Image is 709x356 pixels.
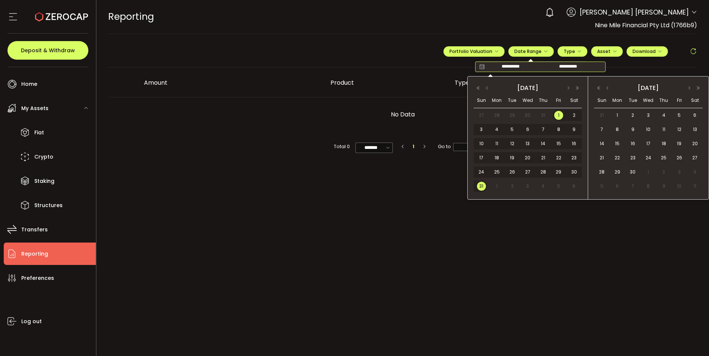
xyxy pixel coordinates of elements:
[474,93,489,108] th: Sun
[449,48,499,54] span: Portfolio Valuation
[595,21,697,29] span: Nine Mile Financial Pty Ltd (1766b9)
[564,48,581,54] span: Type
[690,168,699,177] span: 4
[672,93,687,108] th: Fri
[659,111,668,120] span: 4
[644,182,653,191] span: 8
[492,182,501,191] span: 1
[675,139,684,148] span: 19
[554,182,563,191] span: 5
[508,111,517,120] span: 29
[138,78,325,87] div: Amount
[644,125,653,134] span: 10
[628,139,637,148] span: 16
[477,139,486,148] span: 10
[628,125,637,134] span: 9
[597,125,606,134] span: 7
[613,139,622,148] span: 15
[644,111,653,120] span: 3
[477,182,486,191] span: 31
[659,139,668,148] span: 18
[690,125,699,134] span: 13
[659,182,668,191] span: 9
[34,200,63,211] span: Structures
[21,224,48,235] span: Transfers
[34,127,44,138] span: Fiat
[690,153,699,162] span: 27
[628,182,637,191] span: 7
[554,168,563,177] span: 29
[597,182,606,191] span: 5
[410,143,418,151] li: 1
[325,78,449,87] div: Product
[558,46,587,57] button: Type
[477,125,486,134] span: 3
[492,111,501,120] span: 28
[597,111,606,120] span: 31
[597,139,606,148] span: 14
[690,182,699,191] span: 11
[633,48,662,54] span: Download
[580,7,689,17] span: [PERSON_NAME] [PERSON_NAME]
[567,93,582,108] th: Sat
[539,111,548,120] span: 31
[675,125,684,134] span: 12
[7,41,88,60] button: Deposit & Withdraw
[539,125,548,134] span: 7
[594,93,610,108] th: Sun
[659,125,668,134] span: 11
[613,168,622,177] span: 29
[109,10,154,23] span: Reporting
[534,63,544,71] span: -
[675,153,684,162] span: 26
[570,153,578,162] span: 23
[505,93,520,108] th: Tue
[508,153,517,162] span: 19
[489,93,504,108] th: Mon
[477,111,486,120] span: 27
[627,46,668,57] button: Download
[492,82,563,94] div: [DATE]
[690,111,699,120] span: 6
[613,153,622,162] span: 22
[613,182,622,191] span: 6
[539,139,548,148] span: 14
[508,139,517,148] span: 12
[334,143,350,151] span: Total 0
[523,168,532,177] span: 27
[641,93,656,108] th: Wed
[570,125,578,134] span: 9
[570,139,578,148] span: 16
[554,111,563,120] span: 1
[690,139,699,148] span: 20
[613,111,622,120] span: 1
[523,139,532,148] span: 13
[672,320,709,356] iframe: Chat Widget
[597,168,606,177] span: 28
[449,78,573,87] div: Type
[675,168,684,177] span: 3
[539,153,548,162] span: 21
[570,111,578,120] span: 2
[613,125,622,134] span: 8
[514,48,548,54] span: Date Range
[610,93,625,108] th: Mon
[508,168,517,177] span: 26
[21,249,48,259] span: Reporting
[492,139,501,148] span: 11
[523,111,532,120] span: 30
[536,93,551,108] th: Thu
[675,111,684,120] span: 5
[21,103,48,114] span: My Assets
[644,153,653,162] span: 24
[628,111,637,120] span: 2
[523,182,532,191] span: 3
[644,139,653,148] span: 17
[21,79,37,90] span: Home
[438,143,472,151] span: Go to
[628,153,637,162] span: 23
[492,125,501,134] span: 4
[570,182,578,191] span: 6
[628,168,637,177] span: 30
